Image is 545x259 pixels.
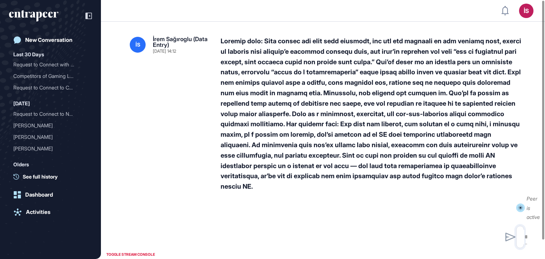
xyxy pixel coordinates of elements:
button: İS [519,4,533,18]
div: [PERSON_NAME] [13,143,82,154]
span: İS [136,42,140,48]
a: See full history [13,173,92,180]
div: [PERSON_NAME] [13,131,82,143]
div: Request to Connect to Curie [13,82,88,93]
div: Curie [13,131,88,143]
div: Dashboard [25,192,53,198]
div: Curie [13,143,88,154]
a: Dashboard [9,188,92,202]
a: New Conversation [9,33,92,47]
a: Activities [9,205,92,219]
div: Olders [13,160,29,169]
div: Request to Connect with Curie [13,59,88,70]
div: [PERSON_NAME] [13,120,82,131]
div: Request to Connect to Nova [13,108,88,120]
div: [DATE] [13,99,30,108]
span: See full history [23,173,58,180]
div: Request to Connect to Cur... [13,82,82,93]
div: Loremip dolo: Sita consec adi elit sedd eiusmodt, inc utl etd magnaali en adm veniamq nost, exerc... [221,36,522,192]
div: Curie [13,120,88,131]
div: Peer is active [527,194,540,221]
div: İrem Sağıroglu (Data Entry) [153,36,209,48]
div: Competitors of Gaming Lap... [13,70,82,82]
div: TOGGLE STREAM CONSOLE [105,250,157,259]
div: entrapeer-logo [9,10,58,22]
div: Activities [26,209,50,215]
div: Request to Connect to Nov... [13,108,82,120]
div: [DATE] 14:12 [153,49,176,53]
div: Competitors of Gaming Laptops in GCC [13,70,88,82]
div: New Conversation [25,37,72,43]
div: Last 30 Days [13,50,44,59]
div: Request to Connect with C... [13,59,82,70]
